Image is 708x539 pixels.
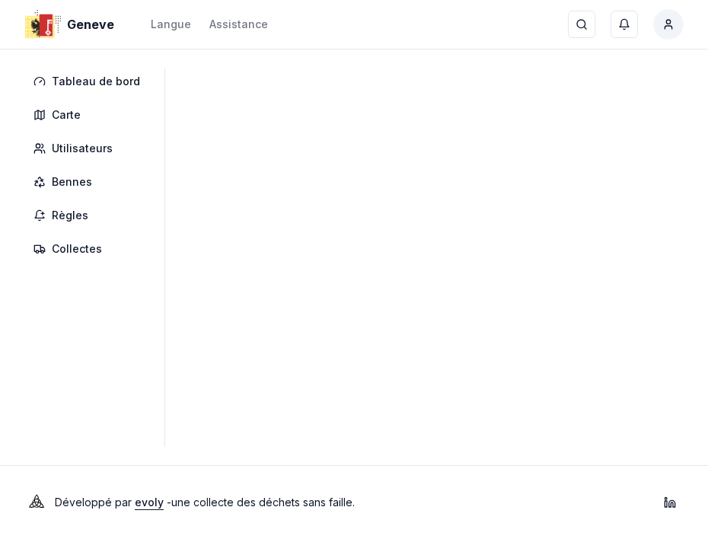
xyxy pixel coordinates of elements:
img: Evoly Logo [24,490,49,515]
img: Geneve Logo [24,6,61,43]
div: Langue [151,17,191,32]
a: Carte [24,101,155,129]
a: Geneve [24,15,120,33]
span: Tableau de bord [52,74,140,89]
a: Tableau de bord [24,68,155,95]
a: Utilisateurs [24,135,155,162]
span: Collectes [52,241,102,257]
a: evoly [135,496,164,509]
span: Carte [52,107,81,123]
a: Assistance [209,15,268,33]
a: Bennes [24,168,155,196]
p: Développé par - une collecte des déchets sans faille . [55,492,355,513]
span: Règles [52,208,88,223]
span: Bennes [52,174,92,190]
span: Utilisateurs [52,141,113,156]
a: Collectes [24,235,155,263]
a: Règles [24,202,155,229]
span: Geneve [67,15,114,33]
button: Langue [151,15,191,33]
